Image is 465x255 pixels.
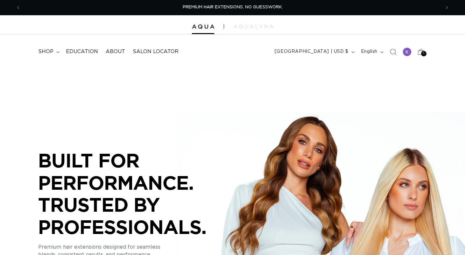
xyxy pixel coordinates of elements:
[192,25,214,29] img: Aqua Hair Extensions
[66,48,98,55] span: Education
[106,48,125,55] span: About
[183,5,283,9] span: PREMIUM HAIR EXTENSIONS. NO GUESSWORK.
[275,48,349,55] span: [GEOGRAPHIC_DATA] | USD $
[386,45,400,59] summary: Search
[271,46,357,58] button: [GEOGRAPHIC_DATA] | USD $
[38,149,229,238] p: BUILT FOR PERFORMANCE. TRUSTED BY PROFESSIONALS.
[357,46,386,58] button: English
[62,45,102,59] a: Education
[234,25,273,28] img: aqualyna.com
[133,48,179,55] span: Salon Locator
[361,48,377,55] span: English
[102,45,129,59] a: About
[423,51,425,56] span: 1
[34,45,62,59] summary: shop
[38,48,53,55] span: shop
[11,2,25,14] button: Previous announcement
[129,45,182,59] a: Salon Locator
[440,2,454,14] button: Next announcement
